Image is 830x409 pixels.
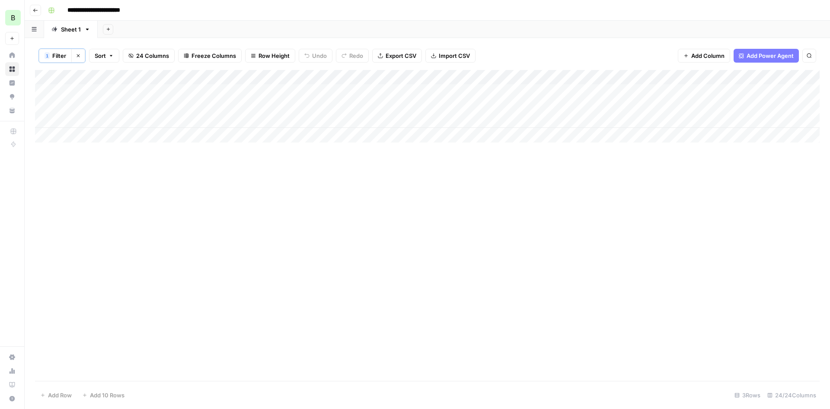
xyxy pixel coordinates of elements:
button: Workspace: Bennett Financials [5,7,19,29]
a: Opportunities [5,90,19,104]
button: Freeze Columns [178,49,242,63]
button: Redo [336,49,369,63]
button: Sort [89,49,119,63]
a: Insights [5,76,19,90]
span: B [11,13,15,23]
button: Import CSV [425,49,476,63]
button: Undo [299,49,332,63]
a: Browse [5,62,19,76]
span: Redo [349,51,363,60]
a: Your Data [5,104,19,117]
span: Import CSV [439,51,470,60]
span: Undo [312,51,327,60]
span: Freeze Columns [192,51,236,60]
button: 24 Columns [123,49,175,63]
button: Add Column [678,49,730,63]
span: 24 Columns [136,51,169,60]
div: 3 Rows [731,388,764,402]
div: 24/24 Columns [764,388,820,402]
button: Add Row [35,388,77,402]
span: Filter [52,51,66,60]
button: Help + Support [5,392,19,406]
button: Export CSV [372,49,422,63]
span: Add Power Agent [747,51,794,60]
span: Sort [95,51,106,60]
a: Settings [5,350,19,364]
span: 1 [46,52,48,59]
span: Add Row [48,391,72,399]
span: Row Height [259,51,290,60]
span: Export CSV [386,51,416,60]
span: Add Column [691,51,725,60]
span: Add 10 Rows [90,391,124,399]
a: Learning Hub [5,378,19,392]
div: 1 [45,52,50,59]
div: Sheet 1 [61,25,81,34]
button: Add 10 Rows [77,388,130,402]
a: Sheet 1 [44,21,98,38]
a: Usage [5,364,19,378]
button: Add Power Agent [734,49,799,63]
button: Row Height [245,49,295,63]
a: Home [5,48,19,62]
button: 1Filter [39,49,71,63]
